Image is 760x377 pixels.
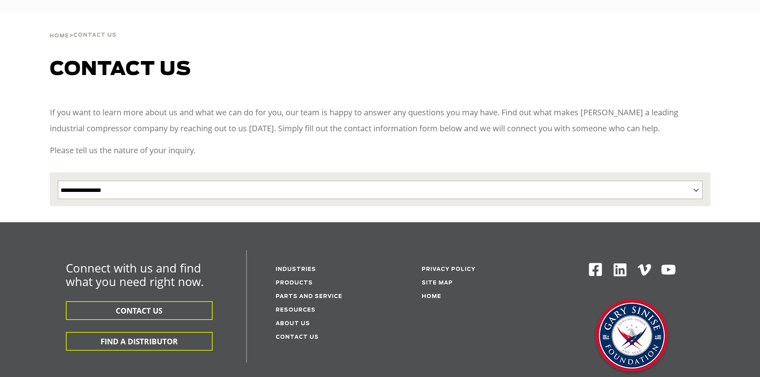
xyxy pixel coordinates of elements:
a: Parts and service [276,294,342,299]
span: Contact us [50,60,191,79]
a: Home [49,32,69,39]
a: Resources [276,308,316,313]
a: Site Map [422,280,453,286]
button: FIND A DISTRIBUTOR [66,332,213,351]
img: Facebook [588,262,603,277]
a: Privacy Policy [422,267,476,272]
span: Home [49,34,69,39]
a: Home [422,294,441,299]
span: Contact Us [73,33,116,38]
a: Products [276,280,313,286]
a: Contact Us [276,335,319,340]
span: Connect with us and find what you need right now. [66,260,204,289]
p: Please tell us the nature of your inquiry. [50,142,711,158]
button: CONTACT US [66,301,213,320]
img: Gary Sinise Foundation [592,297,672,377]
a: About Us [276,321,310,326]
img: Vimeo [638,264,651,276]
a: Industries [276,267,316,272]
img: Youtube [661,262,676,278]
img: Linkedin [612,262,628,278]
p: If you want to learn more about us and what we can do for you, our team is happy to answer any qu... [50,105,711,136]
div: > [49,12,116,42]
